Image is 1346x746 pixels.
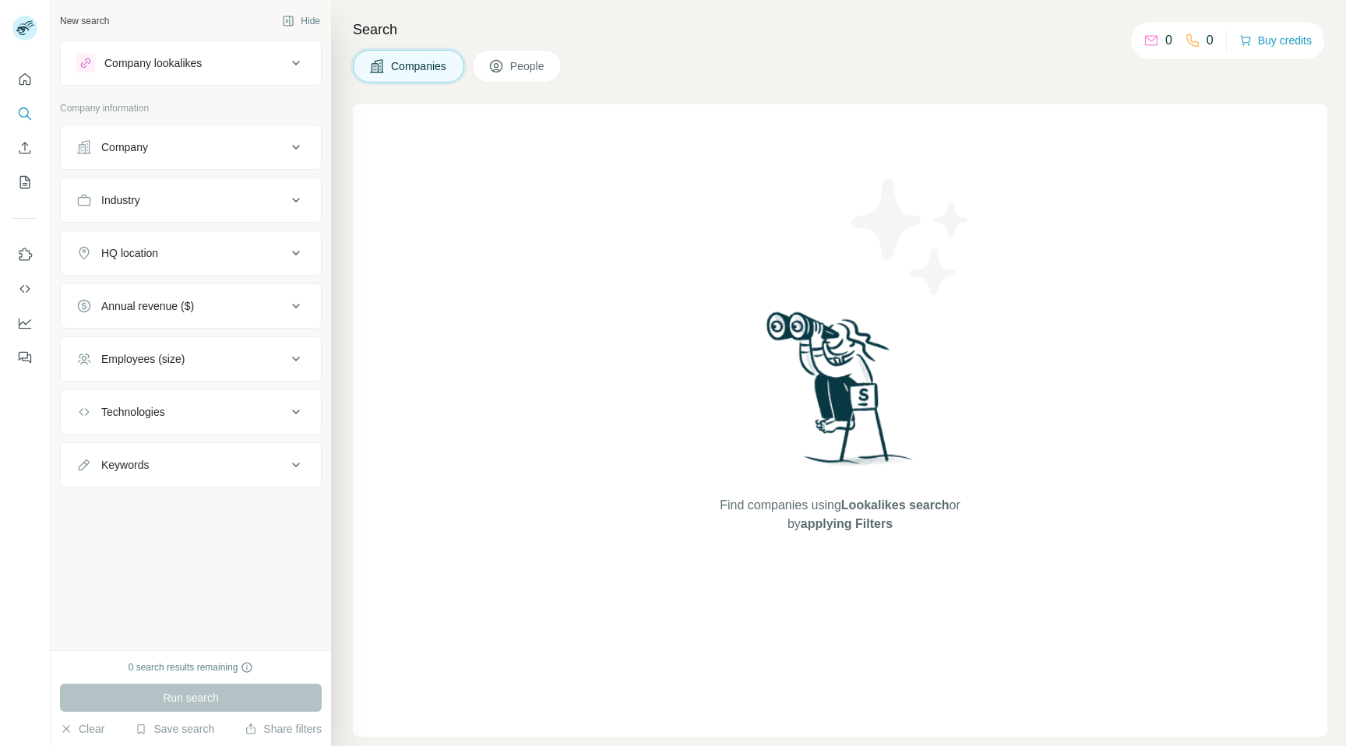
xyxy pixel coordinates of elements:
div: Keywords [101,457,149,473]
button: Use Surfe API [12,275,37,303]
div: Company lookalikes [104,55,202,71]
span: Lookalikes search [841,498,950,512]
button: Employees (size) [61,340,321,378]
button: HQ location [61,234,321,272]
div: Technologies [101,404,165,420]
button: Quick start [12,65,37,93]
p: 0 [1207,31,1214,50]
img: Surfe Illustration - Woman searching with binoculars [759,308,921,481]
span: People [510,58,546,74]
button: Dashboard [12,309,37,337]
span: Companies [391,58,448,74]
div: Industry [101,192,140,208]
span: applying Filters [801,517,893,530]
button: My lists [12,168,37,196]
button: Save search [135,721,214,737]
div: HQ location [101,245,158,261]
div: Employees (size) [101,351,185,367]
button: Search [12,100,37,128]
button: Keywords [61,446,321,484]
button: Hide [271,9,331,33]
button: Company [61,128,321,166]
p: 0 [1165,31,1172,50]
div: Annual revenue ($) [101,298,194,314]
div: Company [101,139,148,155]
button: Use Surfe on LinkedIn [12,241,37,269]
button: Technologies [61,393,321,431]
button: Share filters [245,721,322,737]
span: Find companies using or by [715,496,964,533]
button: Company lookalikes [61,44,321,82]
button: Industry [61,181,321,219]
div: 0 search results remaining [129,660,254,674]
img: Surfe Illustration - Stars [840,167,981,307]
button: Clear [60,721,104,737]
button: Enrich CSV [12,134,37,162]
button: Feedback [12,343,37,371]
button: Annual revenue ($) [61,287,321,325]
div: New search [60,14,109,28]
button: Buy credits [1239,30,1312,51]
p: Company information [60,101,322,115]
h4: Search [353,19,1327,40]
